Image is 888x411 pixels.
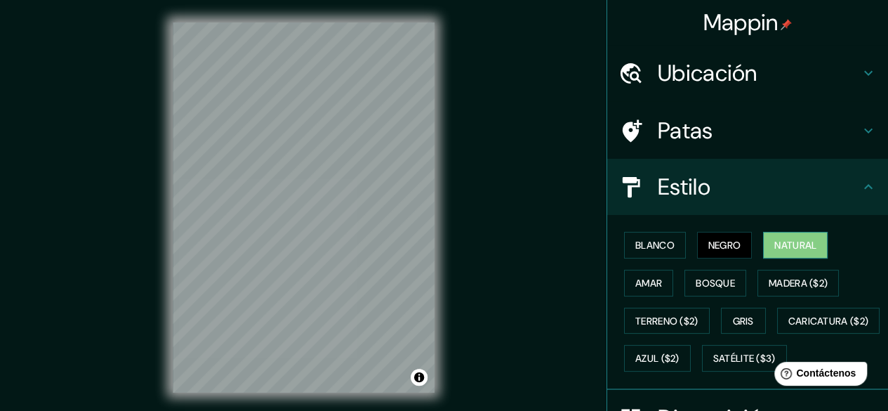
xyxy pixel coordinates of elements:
[697,232,753,259] button: Negro
[624,308,710,334] button: Terreno ($2)
[774,239,816,252] font: Natural
[635,277,662,289] font: Amar
[635,353,680,365] font: Azul ($2)
[173,22,435,393] canvas: Mapa
[411,369,428,386] button: Activar o desactivar atribución
[624,232,686,259] button: Blanco
[658,172,710,202] font: Estilo
[624,270,673,296] button: Amar
[788,315,869,327] font: Caricatura ($2)
[607,159,888,215] div: Estilo
[702,345,787,372] button: Satélite ($3)
[635,315,698,327] font: Terreno ($2)
[703,8,778,37] font: Mappin
[721,308,766,334] button: Gris
[777,308,880,334] button: Caricatura ($2)
[658,116,713,145] font: Patas
[769,277,828,289] font: Madera ($2)
[658,58,757,88] font: Ubicación
[763,232,828,259] button: Natural
[624,345,691,372] button: Azul ($2)
[607,103,888,159] div: Patas
[696,277,735,289] font: Bosque
[635,239,675,252] font: Blanco
[781,19,792,30] img: pin-icon.png
[757,270,839,296] button: Madera ($2)
[713,353,776,365] font: Satélite ($3)
[607,45,888,101] div: Ubicación
[733,315,754,327] font: Gris
[684,270,746,296] button: Bosque
[763,356,873,396] iframe: Lanzador de widgets de ayuda
[708,239,741,252] font: Negro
